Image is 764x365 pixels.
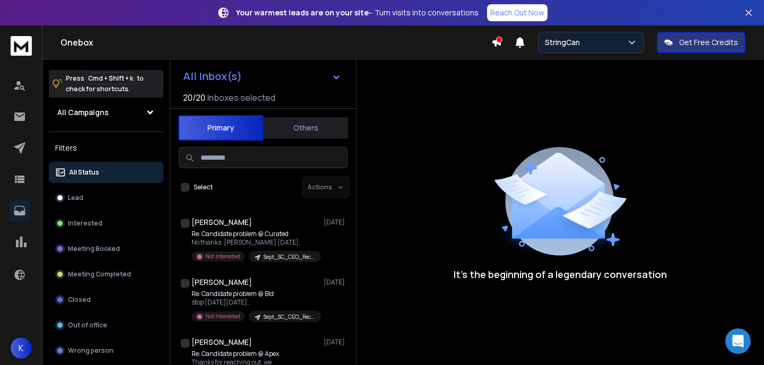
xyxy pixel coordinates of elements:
[324,338,348,346] p: [DATE]
[192,277,252,288] h1: [PERSON_NAME]
[545,37,584,48] p: StringCan
[11,36,32,56] img: logo
[49,141,163,155] h3: Filters
[194,183,213,192] label: Select
[192,298,319,307] p: stop [DATE][DATE],
[207,91,275,104] h3: Inboxes selected
[192,350,319,358] p: Re: Candidate problem @ Apex
[264,253,315,261] p: Sept_SC_CEO_Recruitment Agency_B2B_$2M+_USA
[236,7,479,18] p: – Turn visits into conversations
[205,312,240,320] p: Not Interested
[68,194,83,202] p: Lead
[324,218,348,227] p: [DATE]
[192,217,252,228] h1: [PERSON_NAME]
[49,102,163,123] button: All Campaigns
[49,238,163,259] button: Meeting Booked
[49,315,163,336] button: Out of office
[264,313,315,321] p: Sept_SC_CEO_Recruitment Agency_B2B_$2M+_USA
[57,107,109,118] h1: All Campaigns
[69,168,99,177] p: All Status
[49,162,163,183] button: All Status
[657,32,745,53] button: Get Free Credits
[192,290,319,298] p: Re: Candidate problem @ Bld
[183,91,205,104] span: 20 / 20
[192,337,252,347] h1: [PERSON_NAME]
[178,115,263,141] button: Primary
[49,264,163,285] button: Meeting Completed
[183,71,242,82] h1: All Inbox(s)
[192,230,319,238] p: Re: Candidate problem @ Curated
[68,219,102,228] p: Interested
[68,346,114,355] p: Wrong person
[679,37,738,48] p: Get Free Credits
[68,296,91,304] p: Closed
[49,187,163,208] button: Lead
[236,7,369,18] strong: Your warmest leads are on your site
[487,4,548,21] a: Reach Out Now
[68,245,120,253] p: Meeting Booked
[49,213,163,234] button: Interested
[49,289,163,310] button: Closed
[454,267,667,282] p: It’s the beginning of a legendary conversation
[263,116,348,140] button: Others
[66,73,144,94] p: Press to check for shortcuts.
[68,321,107,329] p: Out of office
[725,328,751,354] div: Open Intercom Messenger
[11,337,32,359] button: K
[175,66,350,87] button: All Inbox(s)
[324,278,348,286] p: [DATE]
[49,340,163,361] button: Wrong person
[490,7,544,18] p: Reach Out Now
[86,72,135,84] span: Cmd + Shift + k
[205,253,240,260] p: Not Interested
[60,36,491,49] h1: Onebox
[192,238,319,247] p: No thanks. [PERSON_NAME] [DATE],
[68,270,131,279] p: Meeting Completed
